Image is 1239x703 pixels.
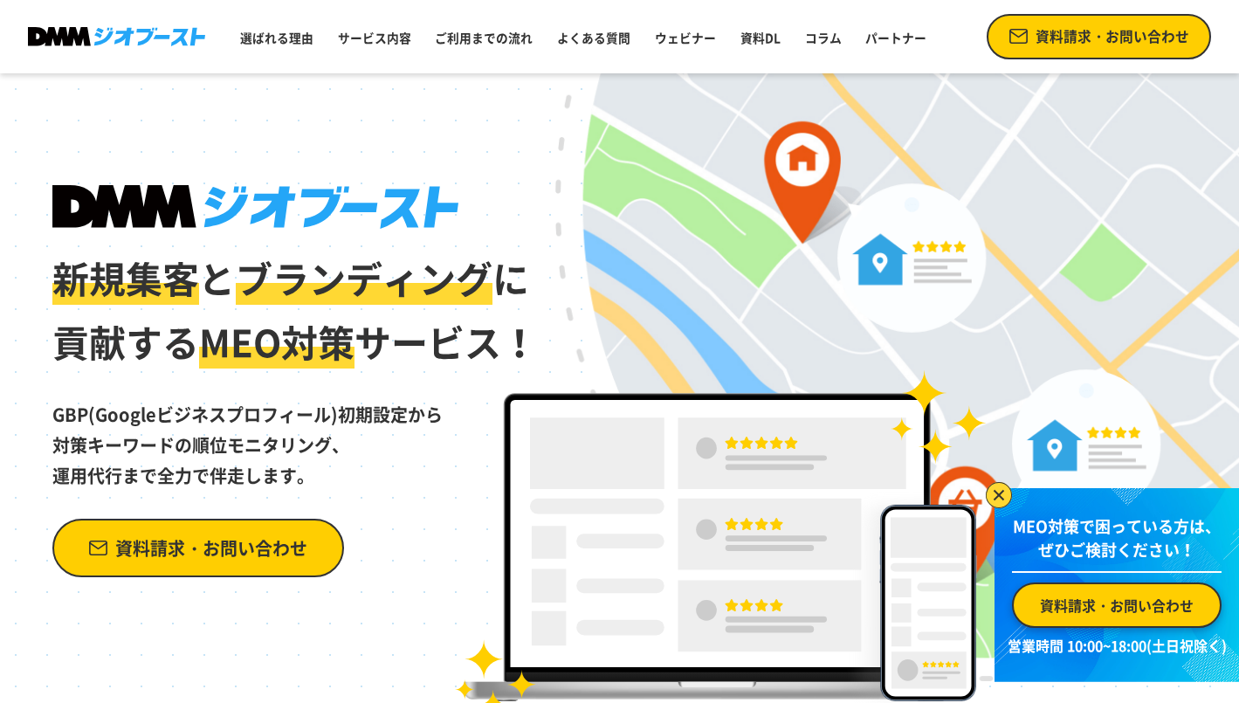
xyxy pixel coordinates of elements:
[52,185,458,229] img: DMMジオブースト
[1040,595,1194,616] span: 資料請求・お問い合わせ
[1036,26,1189,47] span: 資料請求・お問い合わせ
[28,27,206,46] img: DMMジオブースト
[52,519,344,577] a: 資料請求・お問い合わせ
[1012,514,1222,573] p: MEO対策で困っている方は、 ぜひご検討ください！
[233,22,320,53] a: 選ばれる理由
[428,22,540,53] a: ご利用までの流れ
[798,22,849,53] a: コラム
[733,22,788,53] a: 資料DL
[986,482,1012,508] img: バナーを閉じる
[858,22,933,53] a: パートナー
[331,22,418,53] a: サービス内容
[1005,635,1229,656] p: 営業時間 10:00~18:00(土日祝除く)
[52,185,540,375] h1: と に 貢献する サービス！
[1012,582,1222,628] a: 資料請求・お問い合わせ
[648,22,723,53] a: ウェビナー
[115,533,307,563] span: 資料請求・お問い合わせ
[550,22,637,53] a: よくある質問
[987,14,1211,59] a: 資料請求・お問い合わせ
[52,375,540,491] p: GBP(Googleビジネスプロフィール)初期設定から 対策キーワードの順位モニタリング、 運用代行まで全力で伴走します。
[52,251,199,305] span: 新規集客
[236,251,492,305] span: ブランディング
[199,314,354,369] span: MEO対策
